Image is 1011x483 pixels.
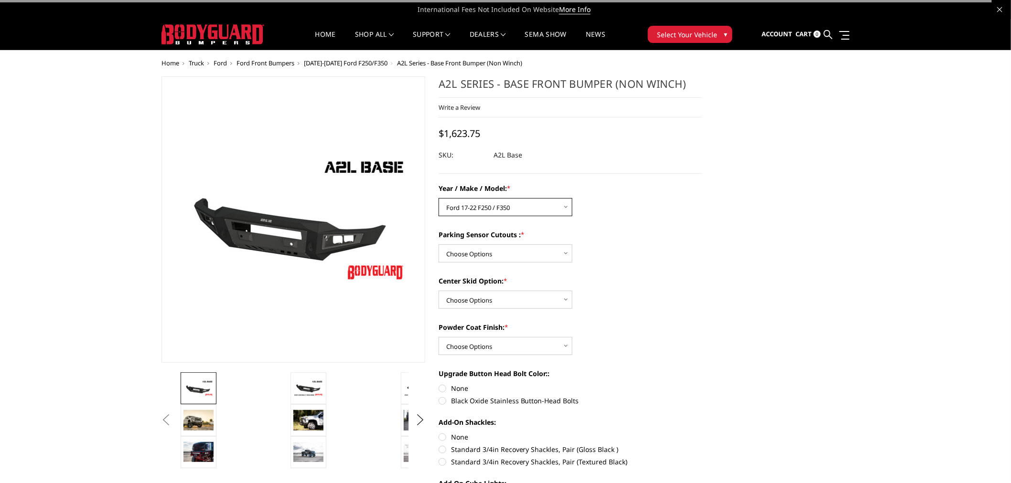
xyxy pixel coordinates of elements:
a: SEMA Show [525,31,567,50]
label: Black Oxide Stainless Button-Head Bolts [439,396,702,406]
a: Account [762,21,793,47]
button: Next [413,413,428,427]
span: A2L Series - Base Front Bumper (Non Winch) [397,59,522,67]
label: None [439,383,702,393]
a: shop all [355,31,394,50]
dt: SKU: [439,147,486,164]
img: A2L Series - Base Front Bumper (Non Winch) [404,380,434,397]
img: A2L Series - Base Front Bumper (Non Winch) [183,380,214,397]
img: A2L Series - Base Front Bumper (Non Winch) [293,380,323,397]
a: Home [161,59,179,67]
a: Dealers [470,31,506,50]
label: Standard 3/4in Recovery Shackles, Pair (Gloss Black ) [439,444,702,454]
a: Truck [189,59,204,67]
a: More Info [559,5,591,14]
a: Home [315,31,336,50]
span: Cart [796,30,812,38]
label: Powder Coat Finish: [439,322,702,332]
a: News [586,31,605,50]
span: Account [762,30,793,38]
label: Year / Make / Model: [439,183,702,193]
img: BODYGUARD BUMPERS [161,24,264,44]
h1: A2L Series - Base Front Bumper (Non Winch) [439,76,702,98]
img: 2019 GMC 1500 [183,410,214,430]
label: Center Skid Option: [439,276,702,286]
img: A2L Series - Base Front Bumper (Non Winch) [404,442,434,462]
a: A2L Series - Base Front Bumper (Non Winch) [161,76,425,363]
img: 2020 Chevrolet HD - Compatible with block heater connection [293,410,323,430]
button: Select Your Vehicle [648,26,732,43]
label: Add-On Shackles: [439,417,702,427]
label: Parking Sensor Cutouts : [439,230,702,240]
img: 2020 RAM HD - Available in single light bar configuration only [404,410,434,430]
button: Previous [159,413,173,427]
a: [DATE]-[DATE] Ford F250/F350 [304,59,387,67]
span: 0 [814,31,821,38]
a: Write a Review [439,103,480,112]
img: A2L Series - Base Front Bumper (Non Winch) [183,442,214,462]
span: Select Your Vehicle [657,30,717,40]
label: Standard 3/4in Recovery Shackles, Pair (Textured Black) [439,457,702,467]
a: Ford [214,59,227,67]
a: Ford Front Bumpers [237,59,294,67]
iframe: Chat Widget [963,437,1011,483]
img: A2L Series - Base Front Bumper (Non Winch) [293,442,323,462]
dd: A2L Base [494,147,522,164]
a: Cart 0 [796,21,821,47]
span: $1,623.75 [439,127,480,140]
label: Upgrade Button Head Bolt Color:: [439,368,702,378]
label: None [439,432,702,442]
a: Support [413,31,451,50]
span: ▾ [724,29,727,39]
